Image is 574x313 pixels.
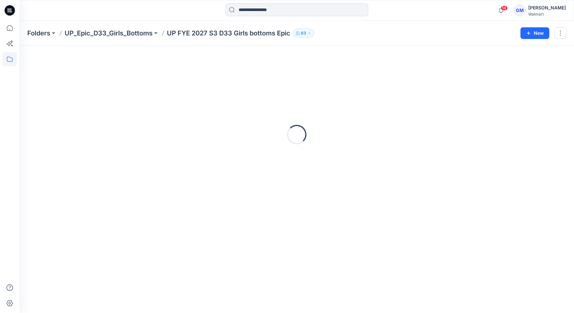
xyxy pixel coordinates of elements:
[514,5,526,16] div: GM
[293,29,314,38] button: 63
[27,29,50,38] a: Folders
[501,6,508,11] span: 14
[167,29,290,38] p: UP FYE 2027 S3 D33 Girls bottoms Epic
[301,30,306,37] p: 63
[520,27,549,39] button: New
[528,12,566,17] div: Walmart
[65,29,153,38] a: UP_Epic_D33_Girls_Bottoms
[528,4,566,12] div: [PERSON_NAME]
